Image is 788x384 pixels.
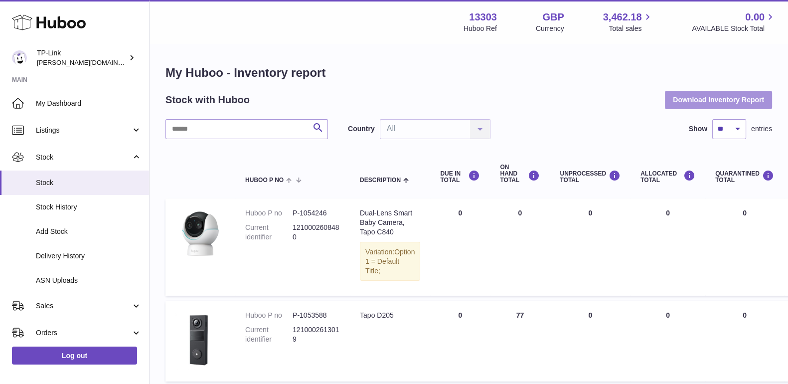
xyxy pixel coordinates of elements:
span: My Dashboard [36,99,142,108]
dt: Huboo P no [245,208,293,218]
div: DUE IN TOTAL [440,170,480,184]
span: Huboo P no [245,177,284,184]
span: Add Stock [36,227,142,236]
span: AVAILABLE Stock Total [692,24,776,33]
img: product image [175,208,225,258]
td: 0 [430,198,490,296]
a: 0.00 AVAILABLE Stock Total [692,10,776,33]
span: Orders [36,328,131,338]
span: 0 [743,209,747,217]
strong: GBP [542,10,564,24]
div: Huboo Ref [464,24,497,33]
label: Show [689,124,707,134]
div: Dual-Lens Smart Baby Camera, Tapo C840 [360,208,420,237]
dd: P-1054246 [293,208,340,218]
span: entries [751,124,772,134]
dt: Current identifier [245,325,293,344]
a: Log out [12,347,137,365]
span: 0 [743,311,747,319]
div: TP-Link [37,48,127,67]
dd: 1210002608480 [293,223,340,242]
span: Stock History [36,202,142,212]
span: Description [360,177,401,184]
label: Country [348,124,375,134]
div: Currency [536,24,564,33]
h2: Stock with Huboo [165,93,250,107]
span: 3,462.18 [603,10,642,24]
h1: My Huboo - Inventory report [165,65,772,81]
img: product image [175,311,225,369]
dt: Current identifier [245,223,293,242]
strong: 13303 [469,10,497,24]
dd: 1210002613019 [293,325,340,344]
span: Sales [36,301,131,311]
div: QUARANTINED Total [715,170,774,184]
td: 77 [490,301,550,381]
span: Total sales [609,24,653,33]
div: Tapo D205 [360,311,420,320]
td: 0 [630,301,705,381]
span: Stock [36,153,131,162]
dt: Huboo P no [245,311,293,320]
td: 0 [630,198,705,296]
td: 0 [550,301,630,381]
td: 0 [490,198,550,296]
a: 3,462.18 Total sales [603,10,653,33]
span: [PERSON_NAME][DOMAIN_NAME][EMAIL_ADDRESS][DOMAIN_NAME] [37,58,252,66]
span: Option 1 = Default Title; [365,248,415,275]
span: Delivery History [36,251,142,261]
span: Listings [36,126,131,135]
span: 0.00 [745,10,765,24]
div: Variation: [360,242,420,281]
span: Stock [36,178,142,188]
dd: P-1053588 [293,311,340,320]
button: Download Inventory Report [665,91,772,109]
td: 0 [550,198,630,296]
td: 0 [430,301,490,381]
div: ON HAND Total [500,164,540,184]
img: susie.li@tp-link.com [12,50,27,65]
div: UNPROCESSED Total [560,170,621,184]
div: ALLOCATED Total [640,170,695,184]
span: ASN Uploads [36,276,142,285]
